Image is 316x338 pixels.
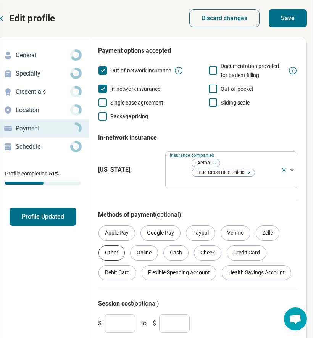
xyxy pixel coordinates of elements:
span: Package pricing [110,113,148,119]
div: Google Pay [140,225,181,241]
div: Flexible Spending Account [142,265,216,280]
button: Save [269,9,307,27]
label: Insurance companies [170,153,216,158]
h3: Session cost [98,299,297,308]
p: Edit profile [9,12,55,24]
div: Zelle [256,225,279,241]
div: Paypal [186,225,215,241]
span: Out-of-pocket [221,86,253,92]
h3: Payment options accepted [98,46,297,55]
span: (optional) [133,300,159,307]
legend: In-network insurance [98,127,157,148]
div: Online [130,245,158,261]
h3: Methods of payment [98,210,297,219]
span: Aetna [192,159,212,167]
span: $ [153,319,156,328]
div: Other [98,245,125,261]
span: Single case agreement [110,100,163,106]
span: Sliding scale [221,100,250,106]
p: General [16,51,70,60]
p: Payment [16,124,70,133]
p: Credentials [16,87,70,97]
span: $ [98,319,102,328]
span: to [141,319,147,328]
span: (optional) [155,211,181,218]
div: Cash [163,245,189,261]
span: Blue Cross Blue Shield [192,169,247,176]
div: Debit Card [98,265,136,280]
span: Documentation provided for patient filling [221,63,279,78]
p: Location [16,106,70,115]
button: Discard changes [189,9,260,27]
button: Profile Updated [10,208,76,226]
div: Chat abierto [284,307,307,330]
div: Health Savings Account [222,265,291,280]
div: Credit Card [227,245,266,261]
div: Check [194,245,221,261]
div: Apple Pay [98,225,135,241]
span: Out-of-network insurance [110,68,171,74]
span: 51 % [49,171,59,177]
span: [US_STATE] : [98,165,159,174]
p: Specialty [16,69,70,78]
span: In-network insurance [110,86,160,92]
p: Schedule [16,142,70,151]
div: Profile completion [5,182,81,185]
div: Venmo [221,225,250,241]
